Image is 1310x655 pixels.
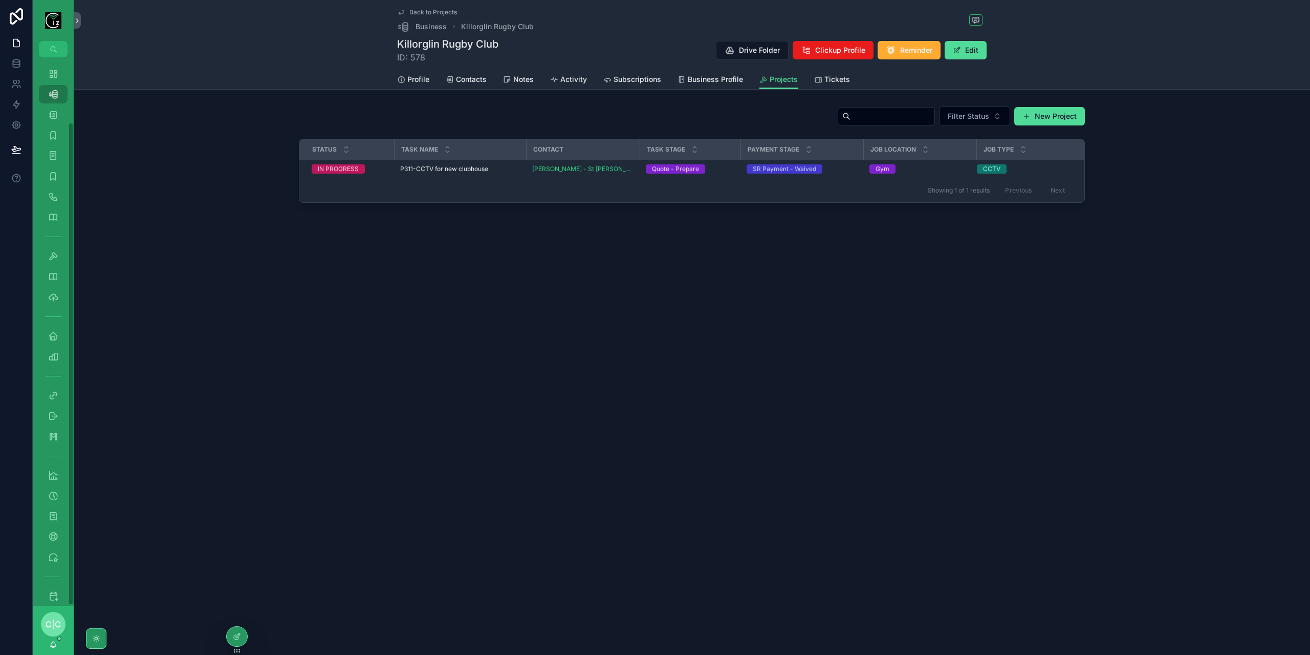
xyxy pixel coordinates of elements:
span: Contacts [456,74,487,84]
div: CCTV [983,164,1000,174]
div: IN PROGRESS [318,164,359,174]
span: Reminder [900,45,932,55]
span: Job Location [870,145,916,154]
button: Select Button [939,107,1010,126]
span: Task Name [401,145,438,154]
span: Contact [533,145,563,154]
a: Projects [759,70,798,90]
span: ID: 578 [397,51,498,64]
a: Back to Projects [397,8,457,16]
span: Job Type [984,145,1014,154]
a: Subscriptions [603,70,661,91]
a: Quote - Prepare [646,164,734,174]
h1: Killorglin Rugby Club [397,37,498,51]
span: Showing 1 of 1 results [928,186,990,195]
a: IN PROGRESS [312,164,388,174]
span: Clickup Profile [815,45,865,55]
a: SR Payment - Waived [747,164,857,174]
a: Business [397,20,447,33]
a: P311-CCTV for new clubhouse [400,165,520,173]
a: Activity [550,70,587,91]
span: Drive Folder [739,45,780,55]
div: Gym [876,164,889,174]
span: Notes [513,74,534,84]
a: Gym [869,164,970,174]
button: Reminder [878,41,941,59]
a: Profile [397,70,429,91]
span: Task Stage [647,145,685,154]
span: Profile [407,74,429,84]
span: Projects [770,74,798,84]
a: Killorglin Rugby Club [461,22,534,32]
img: App logo [45,12,61,29]
span: Business Profile [688,74,743,84]
span: Subscriptions [614,74,661,84]
a: [PERSON_NAME] - St [PERSON_NAME] Beaufort [532,165,634,173]
span: Status [312,145,337,154]
div: SR Payment - Waived [753,164,816,174]
div: scrollable content [33,57,74,606]
a: Tickets [814,70,850,91]
span: Filter Status [948,111,989,121]
a: Contacts [446,70,487,91]
a: Business Profile [678,70,743,91]
a: Notes [503,70,534,91]
span: C|C [46,618,61,630]
div: Quote - Prepare [652,164,699,174]
span: Back to Projects [409,8,457,16]
button: Clickup Profile [793,41,874,59]
span: Payment Stage [748,145,799,154]
span: Activity [560,74,587,84]
span: P311-CCTV for new clubhouse [400,165,488,173]
span: Tickets [824,74,850,84]
span: Business [416,22,447,32]
a: CCTV [977,164,1079,174]
button: Edit [945,41,987,59]
button: Drive Folder [716,41,789,59]
button: New Project [1014,107,1085,125]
